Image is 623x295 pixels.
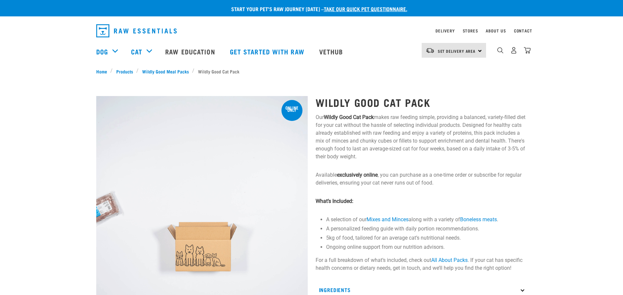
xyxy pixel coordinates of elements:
p: For a full breakdown of what’s included, check out . If your cat has specific health concerns or ... [316,256,527,272]
img: home-icon@2x.png [524,47,531,54]
a: Cat [131,47,142,56]
a: Delivery [435,29,455,32]
img: home-icon-1@2x.png [497,47,503,53]
span: Set Delivery Area [438,50,476,52]
a: Mixes and Minces [367,216,409,223]
strong: exclusively online [337,172,378,178]
strong: What’s Included: [316,198,353,204]
a: Boneless meats [460,216,497,223]
nav: dropdown navigation [91,22,532,40]
img: user.png [510,47,517,54]
p: Our makes raw feeding simple, providing a balanced, variety-filled diet for your cat without the ... [316,113,527,161]
li: A personalized feeding guide with daily portion recommendations. [326,225,527,233]
strong: Wildly Good Cat Pack [324,114,374,120]
a: Raw Education [159,38,223,65]
a: Get started with Raw [223,38,313,65]
h1: Wildly Good Cat Pack [316,96,527,108]
a: Home [96,68,111,75]
a: Wildly Good Meal Packs [139,68,192,75]
li: A selection of our along with a variety of . [326,216,527,224]
p: Available , you can purchase as a one-time order or subscribe for regular deliveries, ensuring yo... [316,171,527,187]
a: About Us [486,29,506,32]
a: Vethub [313,38,351,65]
li: Ongoing online support from our nutrition advisors. [326,243,527,251]
img: Raw Essentials Logo [96,24,177,37]
nav: breadcrumbs [96,68,527,75]
img: van-moving.png [426,48,434,53]
a: take our quick pet questionnaire. [324,7,407,10]
a: Stores [463,29,478,32]
a: Contact [514,29,532,32]
li: 5kg of food, tailored for an average cat’s nutritional needs. [326,234,527,242]
a: Products [113,68,136,75]
a: All About Packs [431,257,468,263]
a: Dog [96,47,108,56]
